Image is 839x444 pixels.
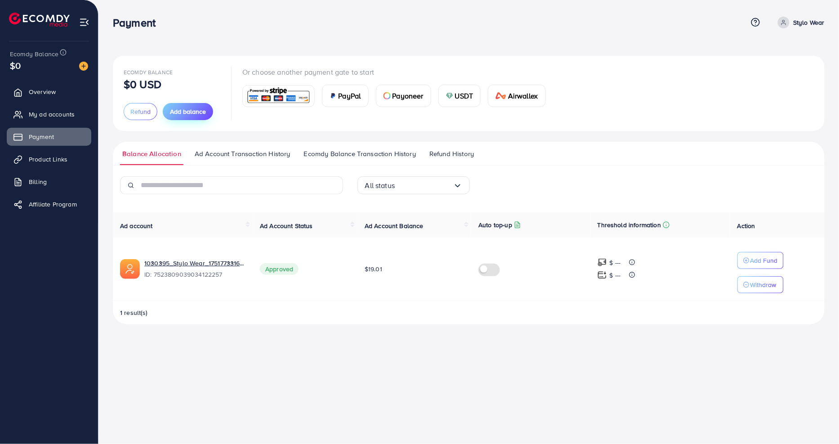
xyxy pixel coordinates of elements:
span: Add balance [170,107,206,116]
input: Search for option [395,179,453,193]
span: $0 [10,59,21,72]
span: Airwallex [508,90,538,101]
img: image [79,62,88,71]
span: Affiliate Program [29,200,77,209]
a: 1030395_Stylo Wear_1751773316264 [144,259,245,268]
button: Add Fund [737,252,784,269]
a: Overview [7,83,91,101]
img: card [446,92,453,99]
p: $ --- [610,257,621,268]
span: Action [737,221,755,230]
span: PayPal [339,90,361,101]
h3: Payment [113,16,163,29]
span: Ad account [120,221,153,230]
span: Product Links [29,155,67,164]
a: card [242,85,315,107]
a: cardAirwallex [488,85,545,107]
p: Add Fund [750,255,778,266]
img: card [495,92,506,99]
a: Billing [7,173,91,191]
a: Product Links [7,150,91,168]
img: card [330,92,337,99]
span: USDT [455,90,473,101]
p: Or choose another payment gate to start [242,67,553,77]
div: Search for option [357,176,470,194]
p: $ --- [610,270,621,281]
p: Auto top-up [478,220,512,230]
a: Stylo Wear [774,17,825,28]
span: Ad Account Balance [365,221,424,230]
span: Ecomdy Balance Transaction History [304,149,416,159]
span: Approved [260,263,299,275]
img: card [245,86,312,106]
span: My ad accounts [29,110,75,119]
span: Billing [29,177,47,186]
a: cardUSDT [438,85,481,107]
a: Affiliate Program [7,195,91,213]
p: Withdraw [750,279,777,290]
span: ID: 7523809039034122257 [144,270,245,279]
a: My ad accounts [7,105,91,123]
div: <span class='underline'>1030395_Stylo Wear_1751773316264</span></br>7523809039034122257 [144,259,245,279]
span: $19.01 [365,265,382,274]
img: menu [79,17,89,27]
span: 1 result(s) [120,308,148,317]
button: Add balance [163,103,213,120]
span: Payoneer [393,90,424,101]
p: Stylo Wear [793,17,825,28]
a: Payment [7,128,91,146]
img: ic-ads-acc.e4c84228.svg [120,259,140,279]
p: $0 USD [124,79,161,90]
img: card [384,92,391,99]
span: Refund History [429,149,474,159]
img: top-up amount [598,258,607,267]
span: Overview [29,87,56,96]
button: Refund [124,103,157,120]
span: Refund [130,107,151,116]
a: cardPayoneer [376,85,431,107]
span: Payment [29,132,54,141]
span: Ecomdy Balance [10,49,58,58]
img: logo [9,13,70,27]
p: Threshold information [598,220,661,230]
span: Balance Allocation [122,149,181,159]
span: All status [365,179,395,193]
img: top-up amount [598,270,607,280]
span: Ad Account Status [260,221,313,230]
a: cardPayPal [322,85,369,107]
span: Ecomdy Balance [124,68,173,76]
span: Ad Account Transaction History [195,149,290,159]
button: Withdraw [737,276,784,293]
